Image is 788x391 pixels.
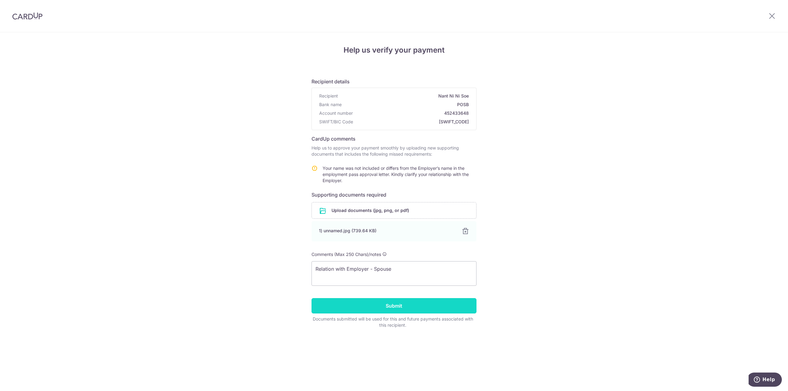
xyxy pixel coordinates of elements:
span: SWIFT/BIC Code [319,119,353,125]
iframe: Opens a widget where you can find more information [749,373,782,388]
span: [SWIFT_CODE] [356,119,469,125]
h6: CardUp comments [312,135,476,142]
h6: Recipient details [312,78,476,85]
img: CardUp [12,12,42,20]
span: Comments (Max 250 Chars)/notes [312,252,381,257]
span: Recipient [319,93,338,99]
p: Help us to approve your payment smoothly by uploading new supporting documents that includes the ... [312,145,476,157]
span: Nant Ni Ni Soe [340,93,469,99]
div: Upload documents (jpg, png, or pdf) [312,202,476,219]
div: 1) unnamed.jpg (739.64 KB) [319,228,454,234]
span: Your name was not included or differs from the Employer’s name in the employment pass approval le... [323,166,469,183]
span: 452433648 [355,110,469,116]
span: POSB [344,102,469,108]
h4: Help us verify your payment [312,45,476,56]
h6: Supporting documents required [312,191,476,198]
span: Bank name [319,102,342,108]
input: Submit [312,298,476,313]
div: Documents submitted will be used for this and future payments associated with this recipient. [312,316,474,328]
span: Account number [319,110,353,116]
